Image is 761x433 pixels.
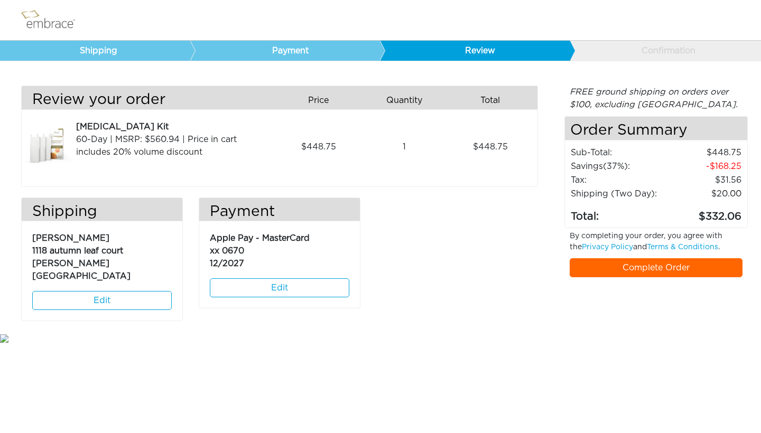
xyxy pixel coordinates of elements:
span: (37%) [603,162,628,171]
a: Terms & Conditions [647,243,718,251]
td: 31.56 [665,173,742,187]
span: Quantity [386,94,422,107]
span: Apple Pay - MasterCard [210,234,310,242]
td: Shipping (Two Day): [570,187,665,201]
h3: Payment [199,203,360,221]
a: Confirmation [569,41,759,61]
h3: Shipping [22,203,182,221]
a: Review [379,41,570,61]
img: a09f5d18-8da6-11e7-9c79-02e45ca4b85b.jpeg [22,120,75,173]
span: 1 [403,140,406,153]
div: By completing your order, you agree with the and . [562,231,751,258]
div: Total [451,91,537,109]
a: Edit [210,278,349,297]
span: 12/2027 [210,259,244,268]
a: Edit [32,291,172,310]
a: Complete Order [570,258,743,277]
div: FREE ground shipping on orders over $100, excluding [GEOGRAPHIC_DATA]. [564,86,748,111]
h3: Review your order [22,91,272,109]
td: 448.75 [665,146,742,159]
span: 448.75 [473,140,508,153]
td: 168.25 [665,159,742,173]
div: Price [280,91,366,109]
td: Sub-Total: [570,146,665,159]
a: Privacy Policy [582,243,633,251]
td: Savings : [570,159,665,173]
p: [PERSON_NAME] 1118 autumn leaf court [PERSON_NAME][GEOGRAPHIC_DATA] [32,227,172,283]
a: Payment [190,41,380,61]
td: 332.06 [665,201,742,225]
span: 448.75 [301,140,336,153]
h4: Order Summary [565,117,748,140]
img: logo.png [18,7,87,33]
div: 60-Day | MSRP: $560.94 | Price in cart includes 20% volume discount [76,133,271,158]
td: Total: [570,201,665,225]
td: Tax: [570,173,665,187]
div: [MEDICAL_DATA] Kit [76,120,271,133]
td: $20.00 [665,187,742,201]
span: xx 0670 [210,247,244,255]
